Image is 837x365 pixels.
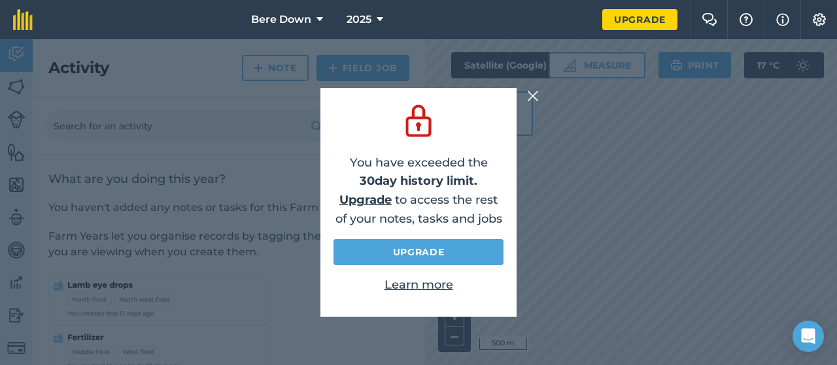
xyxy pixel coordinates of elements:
[702,13,717,26] img: Two speech bubbles overlapping with the left bubble in the forefront
[527,88,539,104] img: svg+xml;base64,PHN2ZyB4bWxucz0iaHR0cDovL3d3dy53My5vcmcvMjAwMC9zdmciIHdpZHRoPSIyMiIgaGVpZ2h0PSIzMC...
[251,12,311,27] span: Bere Down
[339,193,392,207] a: Upgrade
[360,174,477,188] strong: 30 day history limit.
[13,9,33,30] img: fieldmargin Logo
[602,9,677,30] a: Upgrade
[333,153,504,191] p: You have exceeded the
[347,12,371,27] span: 2025
[400,101,437,140] img: svg+xml;base64,PD94bWwgdmVyc2lvbj0iMS4wIiBlbmNvZGluZz0idXRmLTgiPz4KPCEtLSBHZW5lcmF0b3I6IEFkb2JlIE...
[333,239,504,265] a: Upgrade
[776,12,789,27] img: svg+xml;base64,PHN2ZyB4bWxucz0iaHR0cDovL3d3dy53My5vcmcvMjAwMC9zdmciIHdpZHRoPSIxNyIgaGVpZ2h0PSIxNy...
[738,13,754,26] img: A question mark icon
[793,321,824,352] div: Open Intercom Messenger
[384,278,453,292] a: Learn more
[333,191,504,229] p: to access the rest of your notes, tasks and jobs
[811,13,827,26] img: A cog icon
